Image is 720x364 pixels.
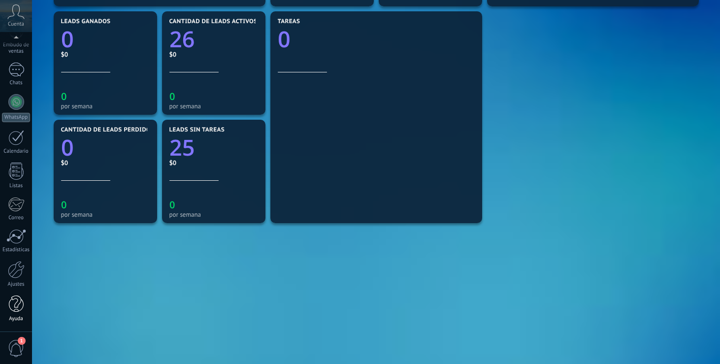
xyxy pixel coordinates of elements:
div: Correo [2,215,31,221]
div: Calendario [2,148,31,155]
text: 0 [61,198,66,211]
div: Estadísticas [2,247,31,253]
text: 26 [169,24,195,54]
text: 0 [169,90,175,103]
text: 0 [169,198,175,211]
span: Cantidad de leads activos [169,18,258,25]
span: Tareas [278,18,300,25]
div: por semana [169,102,258,110]
a: 26 [169,24,258,54]
div: $0 [61,50,150,59]
a: 0 [278,24,475,54]
text: 25 [169,132,195,163]
span: 1 [18,337,26,345]
a: 0 [61,132,150,163]
div: $0 [169,50,258,59]
div: WhatsApp [2,113,30,122]
div: Chats [2,80,31,86]
a: 0 [61,24,150,54]
span: Cantidad de leads perdidos [61,127,155,133]
div: Listas [2,183,31,189]
div: por semana [61,211,150,218]
div: Embudo de ventas [2,42,31,55]
div: Ajustes [2,281,31,288]
a: 25 [169,132,258,163]
span: Leads ganados [61,18,111,25]
span: Cuenta [8,21,24,28]
div: $0 [169,159,258,167]
div: por semana [61,102,150,110]
text: 0 [278,24,291,54]
text: 0 [61,24,74,54]
span: Leads sin tareas [169,127,225,133]
div: Ayuda [2,316,31,322]
div: $0 [61,159,150,167]
text: 0 [61,132,74,163]
div: por semana [169,211,258,218]
text: 0 [61,90,66,103]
